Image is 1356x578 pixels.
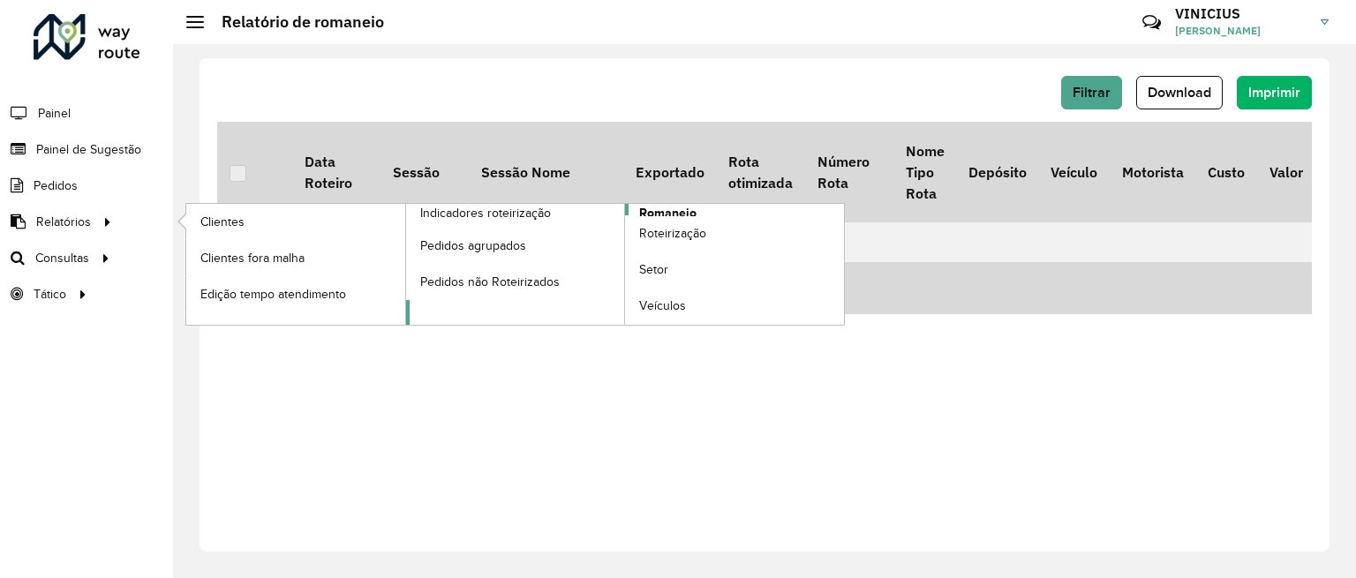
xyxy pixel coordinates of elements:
span: Pedidos [34,176,78,195]
a: Contato Rápido [1133,4,1171,41]
a: Veículos [625,289,844,324]
span: Pedidos não Roteirizados [420,273,560,291]
a: Setor [625,252,844,288]
span: Clientes [200,213,245,231]
a: Clientes [186,204,405,239]
th: Motorista [1110,122,1195,222]
th: Número Rota [805,122,893,222]
button: Imprimir [1237,76,1312,109]
button: Download [1136,76,1223,109]
span: Tático [34,285,66,304]
span: Relatórios [36,213,91,231]
span: Filtrar [1073,85,1111,100]
a: Pedidos não Roteirizados [406,264,625,299]
th: Rota otimizada [716,122,804,222]
span: Edição tempo atendimento [200,285,346,304]
span: Painel [38,104,71,123]
h2: Relatório de romaneio [204,12,384,32]
a: Clientes fora malha [186,240,405,275]
a: Pedidos agrupados [406,228,625,263]
th: Depósito [956,122,1038,222]
span: Download [1148,85,1211,100]
th: Data Roteiro [292,122,380,222]
th: Sessão Nome [469,122,623,222]
th: Custo [1195,122,1256,222]
span: [PERSON_NAME] [1175,23,1307,39]
button: Filtrar [1061,76,1122,109]
th: Valor [1257,122,1315,222]
span: Romaneio [639,204,697,222]
span: Roteirização [639,224,706,243]
a: Romaneio [406,204,845,325]
a: Edição tempo atendimento [186,276,405,312]
span: Imprimir [1248,85,1300,100]
th: Sessão [380,122,469,222]
span: Consultas [35,249,89,267]
th: Exportado [623,122,716,222]
span: Indicadores roteirização [420,204,551,222]
span: Veículos [639,297,686,315]
th: Veículo [1039,122,1110,222]
span: Painel de Sugestão [36,140,141,159]
th: Nome Tipo Rota [893,122,956,222]
a: Roteirização [625,216,844,251]
span: Setor [639,260,668,279]
h3: VINICIUS [1175,5,1307,22]
a: Indicadores roteirização [186,204,625,325]
span: Clientes fora malha [200,249,305,267]
span: Pedidos agrupados [420,236,526,255]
